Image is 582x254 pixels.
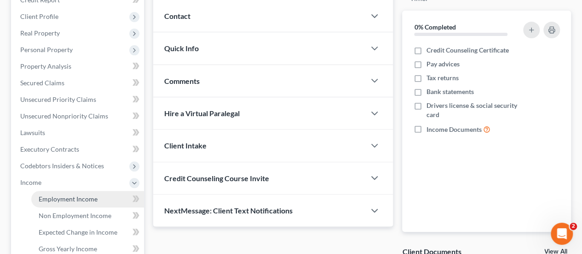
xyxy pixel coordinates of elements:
span: Credit Counseling Certificate [426,46,508,55]
span: Hire a Virtual Paralegal [164,109,240,118]
span: Real Property [20,29,60,37]
span: Bank statements [426,87,473,96]
span: Expected Change in Income [39,228,117,236]
span: Client Profile [20,12,58,20]
a: Employment Income [31,191,144,207]
span: Lawsuits [20,129,45,136]
a: Unsecured Priority Claims [13,91,144,108]
a: Lawsuits [13,124,144,141]
span: Personal Property [20,46,73,53]
a: Secured Claims [13,75,144,91]
a: Unsecured Nonpriority Claims [13,108,144,124]
span: Contact [164,12,190,20]
span: Gross Yearly Income [39,245,97,253]
span: Client Intake [164,141,207,150]
strong: 0% Completed [414,23,455,31]
a: Expected Change in Income [31,224,144,241]
span: Executory Contracts [20,145,79,153]
span: Non Employment Income [39,212,111,219]
span: Secured Claims [20,79,64,87]
span: Unsecured Nonpriority Claims [20,112,108,120]
span: 2 [570,223,577,230]
span: Credit Counseling Course Invite [164,174,269,183]
span: Drivers license & social security card [426,101,521,119]
span: Pay advices [426,59,459,69]
span: Income [20,178,41,186]
span: NextMessage: Client Text Notifications [164,206,293,215]
span: Income Documents [426,125,481,134]
span: Comments [164,77,200,85]
span: Quick Info [164,44,199,53]
span: Unsecured Priority Claims [20,95,96,103]
a: Executory Contracts [13,141,144,158]
a: Property Analysis [13,58,144,75]
span: Codebtors Insiders & Notices [20,162,104,170]
span: Tax returns [426,73,458,83]
span: Employment Income [39,195,98,203]
span: Property Analysis [20,62,71,70]
a: Non Employment Income [31,207,144,224]
iframe: Intercom live chat [551,223,573,245]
